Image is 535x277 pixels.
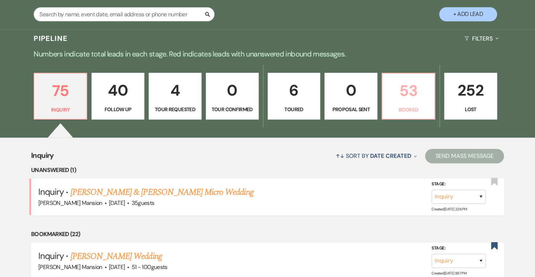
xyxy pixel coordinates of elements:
[387,79,430,103] p: 53
[336,152,344,160] span: ↑↓
[324,73,377,120] a: 0Proposal Sent
[449,105,492,113] p: Lost
[31,165,504,175] li: Unanswered (1)
[109,263,125,271] span: [DATE]
[268,73,320,120] a: 6Toured
[34,7,215,21] input: Search by name, event date, email address or phone number
[71,250,162,263] a: [PERSON_NAME] Wedding
[206,73,259,120] a: 0Tour Confirmed
[211,105,254,113] p: Tour Confirmed
[432,180,486,188] label: Stage:
[34,73,87,120] a: 75Inquiry
[92,73,144,120] a: 40Follow Up
[272,78,316,102] p: 6
[329,78,373,102] p: 0
[462,29,501,48] button: Filters
[382,73,435,120] a: 53Booked
[38,199,102,207] span: [PERSON_NAME] Mansion
[432,244,486,252] label: Stage:
[38,263,102,271] span: [PERSON_NAME] Mansion
[31,150,54,165] span: Inquiry
[432,271,466,276] span: Created: [DATE] 9:57 PM
[132,199,154,207] span: 35 guests
[370,152,411,160] span: Date Created
[387,106,430,114] p: Booked
[153,105,197,113] p: Tour Requested
[38,186,64,197] span: Inquiry
[329,105,373,113] p: Proposal Sent
[38,250,64,261] span: Inquiry
[449,78,492,102] p: 252
[425,149,504,163] button: Send Mass Message
[34,33,68,43] h3: Pipeline
[96,105,140,113] p: Follow Up
[149,73,201,120] a: 4Tour Requested
[109,199,125,207] span: [DATE]
[31,230,504,239] li: Bookmarked (22)
[211,78,254,102] p: 0
[7,48,528,60] p: Numbers indicate total leads in each stage. Red indicates leads with unanswered inbound messages.
[272,105,316,113] p: Toured
[444,73,497,120] a: 252Lost
[39,106,82,114] p: Inquiry
[432,207,467,211] span: Created: [DATE] 2:26 PM
[96,78,140,102] p: 40
[132,263,167,271] span: 51 - 100 guests
[39,79,82,103] p: 75
[71,186,254,199] a: [PERSON_NAME] & [PERSON_NAME] Micro Wedding
[439,7,497,21] button: + Add Lead
[333,146,420,165] button: Sort By Date Created
[153,78,197,102] p: 4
